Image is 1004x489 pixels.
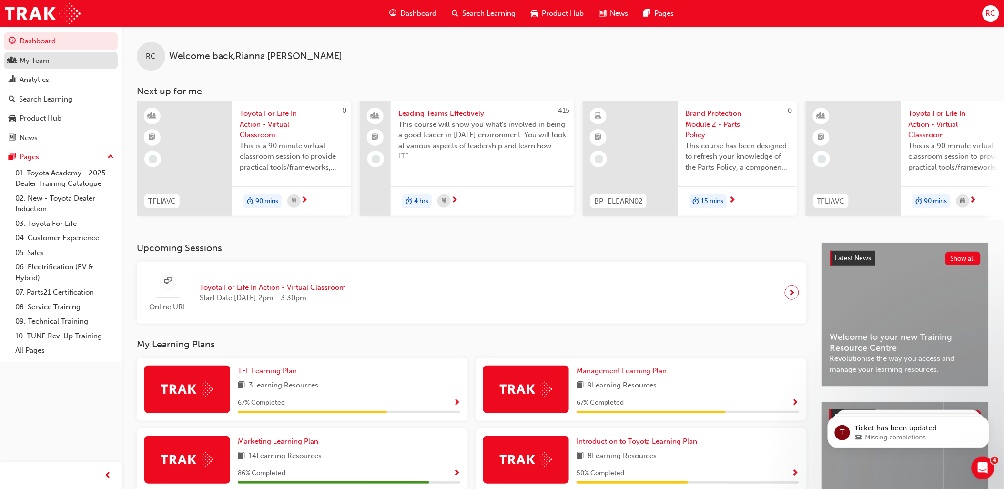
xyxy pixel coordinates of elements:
span: Show Progress [453,469,460,478]
a: car-iconProduct Hub [523,4,591,23]
span: learningRecordVerb_NONE-icon [149,155,157,163]
span: duration-icon [916,195,923,208]
span: pages-icon [643,8,650,20]
span: Brand Protection Module 2 - Parts Policy [686,108,790,141]
span: Management Learning Plan [577,367,667,375]
a: 415Leading Teams EffectivelyThis course will show you what's involved in being a good leader in [... [360,101,574,216]
span: 9 Learning Resources [588,380,657,392]
span: 4 hrs [414,196,428,207]
span: chart-icon [9,76,16,84]
span: search-icon [452,8,458,20]
a: TFL Learning Plan [238,366,301,377]
span: 67 % Completed [238,397,285,408]
span: LTE [398,151,567,162]
iframe: Intercom live chat [972,457,994,479]
span: Dashboard [400,8,436,19]
span: prev-icon [105,470,112,482]
span: next-icon [970,196,977,205]
img: Trak [161,382,213,397]
a: 0TFLIAVCToyota For Life In Action - Virtual ClassroomThis is a 90 minute virtual classroom sessio... [137,101,351,216]
span: Latest News [835,254,872,262]
a: Management Learning Plan [577,366,671,377]
a: News [4,129,118,147]
div: Pages [20,152,39,163]
span: Revolutionise the way you access and manage your learning resources. [830,353,981,375]
span: BP_ELEARN02 [594,196,643,207]
span: news-icon [9,134,16,143]
a: 04. Customer Experience [11,231,118,245]
div: News [20,132,38,143]
span: News [610,8,628,19]
img: Trak [5,3,81,24]
span: book-icon [577,380,584,392]
a: Introduction to Toyota Learning Plan [577,436,701,447]
a: Marketing Learning Plan [238,436,322,447]
a: All Pages [11,343,118,358]
span: RC [986,8,996,19]
span: duration-icon [247,195,254,208]
div: Analytics [20,74,49,85]
button: Show all [945,252,981,265]
span: 14 Learning Resources [249,450,322,462]
span: Marketing Learning Plan [238,437,318,446]
iframe: Intercom notifications message [813,397,1004,463]
a: My Team [4,52,118,70]
span: 0 [342,106,346,115]
h3: Next up for me [122,86,1004,97]
span: sessionType_ONLINE_URL-icon [165,275,172,287]
span: calendar-icon [292,195,296,207]
span: learningRecordVerb_NONE-icon [595,155,603,163]
span: 415 [558,106,569,115]
span: RC [146,51,156,62]
span: Online URL [144,302,192,313]
a: search-iconSearch Learning [444,4,523,23]
span: booktick-icon [372,132,379,144]
a: Latest NewsShow all [830,251,981,266]
button: RC [983,5,999,22]
a: pages-iconPages [636,4,681,23]
span: Search Learning [462,8,516,19]
span: Welcome back , Rianna [PERSON_NAME] [169,51,342,62]
span: car-icon [9,114,16,123]
span: learningRecordVerb_NONE-icon [818,155,826,163]
a: Dashboard [4,32,118,50]
a: 03. Toyota For Life [11,216,118,231]
span: Leading Teams Effectively [398,108,567,119]
span: learningResourceType_ELEARNING-icon [595,110,602,122]
span: TFLIAVC [817,196,845,207]
span: 0 [788,106,792,115]
span: booktick-icon [149,132,156,144]
span: This is a 90 minute virtual classroom session to provide practical tools/frameworks, behaviours a... [240,141,344,173]
img: Trak [161,452,213,467]
span: guage-icon [9,37,16,46]
span: Show Progress [453,399,460,407]
a: guage-iconDashboard [382,4,444,23]
span: next-icon [729,196,736,205]
a: 09. Technical Training [11,314,118,329]
span: next-icon [789,286,796,299]
div: Product Hub [20,113,61,124]
span: Toyota For Life In Action - Virtual Classroom [200,282,346,293]
a: 07. Parts21 Certification [11,285,118,300]
span: calendar-icon [961,195,965,207]
span: next-icon [451,196,458,205]
span: This course will show you what's involved in being a good leader in [DATE] environment. You will ... [398,119,567,152]
span: guage-icon [389,8,396,20]
h3: Upcoming Sessions [137,243,807,254]
a: 08. Service Training [11,300,118,315]
a: Latest NewsShow allWelcome to your new Training Resource CentreRevolutionise the way you access a... [822,243,989,387]
span: 3 Learning Resources [249,380,318,392]
a: Analytics [4,71,118,89]
span: Product Hub [542,8,584,19]
span: book-icon [238,450,245,462]
a: 05. Sales [11,245,118,260]
img: Trak [500,452,552,467]
span: booktick-icon [818,132,825,144]
span: 50 % Completed [577,468,624,479]
span: TFL Learning Plan [238,367,297,375]
button: Show Progress [453,397,460,409]
span: car-icon [531,8,538,20]
span: search-icon [9,95,15,104]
